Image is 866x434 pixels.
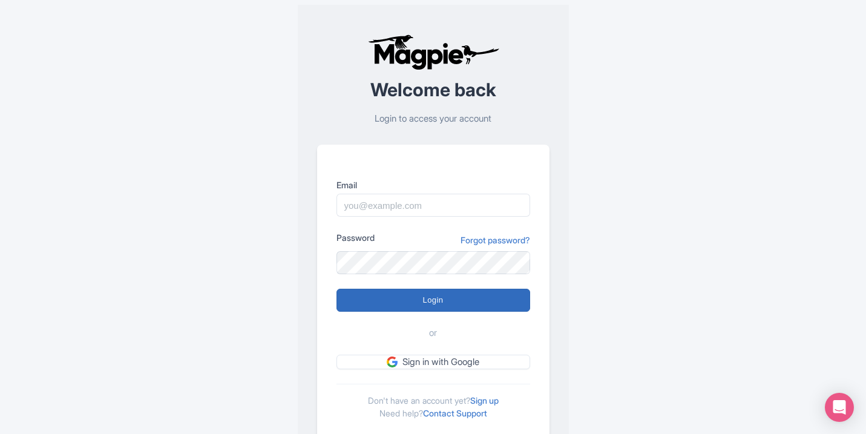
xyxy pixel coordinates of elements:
label: Password [336,231,375,244]
div: Don't have an account yet? Need help? [336,384,530,419]
input: you@example.com [336,194,530,217]
img: google.svg [387,357,398,367]
a: Contact Support [423,408,487,418]
p: Login to access your account [317,112,549,126]
a: Forgot password? [461,234,530,246]
input: Login [336,289,530,312]
label: Email [336,179,530,191]
a: Sign in with Google [336,355,530,370]
h2: Welcome back [317,80,549,100]
span: or [429,326,437,340]
img: logo-ab69f6fb50320c5b225c76a69d11143b.png [365,34,501,70]
div: Open Intercom Messenger [825,393,854,422]
a: Sign up [470,395,499,406]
